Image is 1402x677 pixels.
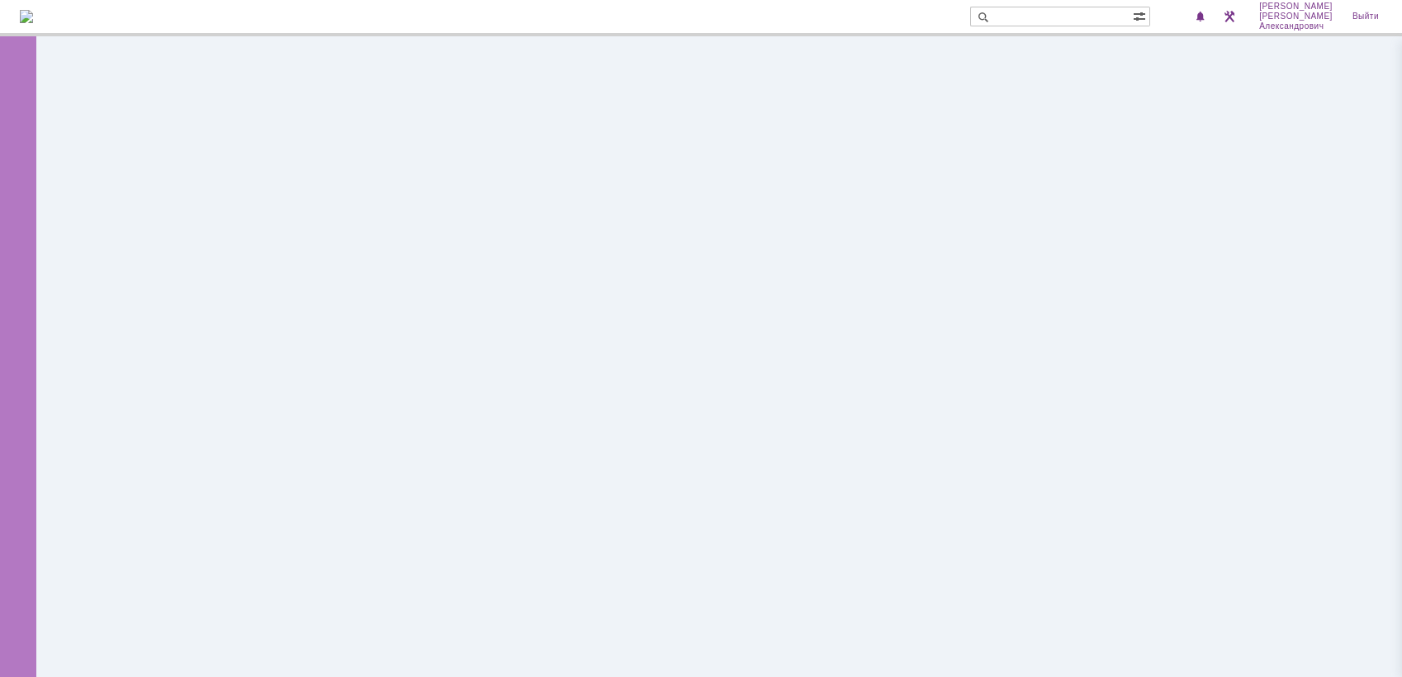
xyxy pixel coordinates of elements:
span: [PERSON_NAME] [1259,2,1333,12]
span: Расширенный поиск [1133,7,1149,23]
img: logo [20,10,33,23]
a: Перейти на домашнюю страницу [20,10,33,23]
span: [PERSON_NAME] [1259,12,1333,21]
span: Александрович [1259,21,1333,31]
a: Перейти в интерфейс администратора [1220,7,1239,26]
